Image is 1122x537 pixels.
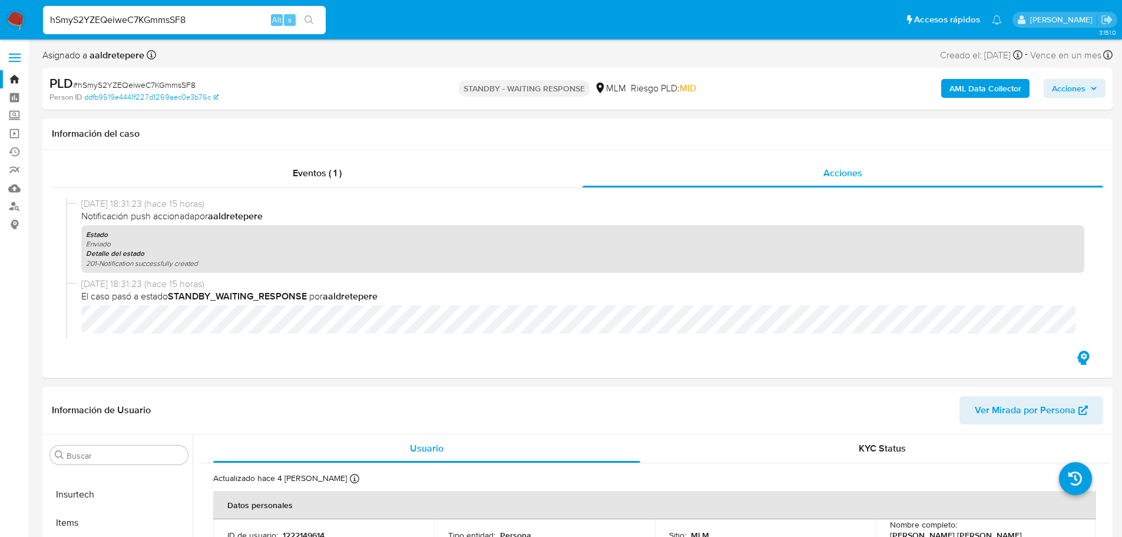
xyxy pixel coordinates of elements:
[323,289,378,303] b: aaldretepere
[208,209,263,223] b: aaldretepere
[1030,49,1101,62] span: Vence en un mes
[1025,47,1028,63] span: -
[81,197,1084,210] span: [DATE] 18:31:23 (hace 15 horas)
[272,14,282,25] span: Alt
[914,14,980,26] span: Accesos rápidos
[859,442,906,455] span: KYC Status
[49,74,73,93] b: PLD
[959,396,1103,424] button: Ver Mirada por Persona
[288,14,292,25] span: s
[86,239,111,249] i: Enviado
[49,92,82,103] b: Person ID
[84,92,219,103] a: ddfb9519e4441f227d1269aec0e3b76c
[594,82,626,95] div: MLM
[1101,14,1113,26] a: Salir
[823,166,862,180] span: Acciones
[86,229,108,240] b: Estado
[297,12,321,28] button: search-icon
[67,450,183,461] input: Buscar
[949,79,1021,98] b: AML Data Collector
[213,473,347,484] p: Actualizado hace 4 [PERSON_NAME]
[43,12,326,28] input: Buscar usuario o caso...
[410,442,443,455] span: Usuario
[87,48,144,62] b: aaldretepere
[1052,79,1085,98] span: Acciones
[1030,14,1097,25] p: marianathalie.grajeda@mercadolibre.com.mx
[680,81,696,95] span: MID
[52,404,151,416] h1: Información de Usuario
[631,82,696,95] span: Riesgo PLD:
[86,248,144,259] b: Detalle del estado
[45,509,193,537] button: Items
[992,15,1002,25] a: Notificaciones
[940,47,1022,63] div: Creado el: [DATE]
[55,450,64,460] button: Buscar
[86,258,198,268] i: 201-Notification successfully created
[42,49,144,62] span: Asignado a
[459,80,590,97] p: STANDBY - WAITING RESPONSE
[45,480,193,509] button: Insurtech
[293,166,342,180] span: Eventos ( 1 )
[975,396,1075,424] span: Ver Mirada por Persona
[73,79,196,91] span: # hSmyS2YZEQeiweC7KGmmsSF8
[81,290,1084,303] span: El caso pasó a estado por
[81,338,1084,351] span: [DATE] 18:31:23 (hace 15 horas)
[81,210,1084,223] span: Notificación push accionada por
[81,278,1084,291] span: [DATE] 18:31:23 (hace 15 horas)
[1044,79,1106,98] button: Acciones
[941,79,1030,98] button: AML Data Collector
[168,289,307,303] b: STANDBY_WAITING_RESPONSE
[890,519,957,530] p: Nombre completo :
[213,491,1096,519] th: Datos personales
[52,128,1103,140] h1: Información del caso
